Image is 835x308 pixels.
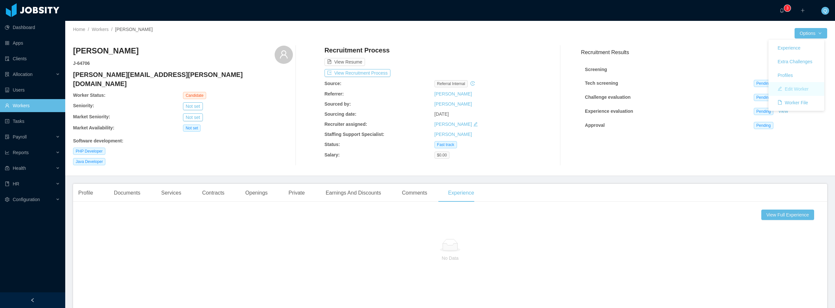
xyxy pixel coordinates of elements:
[776,109,790,114] a: View
[183,102,203,110] button: Not set
[754,80,773,87] span: Pending
[183,125,201,132] span: Not set
[434,152,449,159] span: $0.00
[109,184,145,202] div: Documents
[768,41,824,55] a: Experience
[754,94,773,101] span: Pending
[183,113,203,121] button: Not set
[795,28,827,38] button: Optionsicon: down
[761,210,814,220] button: View Full Experience
[73,184,98,202] div: Profile
[5,135,9,139] i: icon: file-protect
[470,81,475,86] i: icon: history
[73,93,105,98] b: Worker Status:
[824,7,827,15] span: Q
[5,166,9,170] i: icon: medicine-box
[111,27,113,32] span: /
[325,142,340,147] b: Status:
[473,122,478,126] i: icon: edit
[13,181,19,186] span: HR
[73,46,139,56] h3: [PERSON_NAME]
[443,184,479,202] div: Experience
[325,69,390,77] button: icon: exportView Recruitment Process
[73,158,105,165] span: Java Developer
[156,184,186,202] div: Services
[397,184,432,202] div: Comments
[5,37,60,50] a: icon: appstoreApps
[13,166,26,171] span: Health
[772,97,813,108] button: icon: fileWorker File
[754,108,773,115] span: Pending
[434,101,472,107] a: [PERSON_NAME]
[325,111,357,117] b: Sourcing date:
[585,109,633,114] strong: Experience evaluation
[772,56,818,67] button: Extra Challenges
[5,52,60,65] a: icon: auditClients
[283,184,310,202] div: Private
[784,5,791,11] sup: 3
[13,134,27,139] span: Payroll
[88,27,89,32] span: /
[780,8,784,13] i: icon: bell
[5,72,9,77] i: icon: solution
[434,91,472,96] a: [PERSON_NAME]
[73,114,110,119] b: Market Seniority:
[320,184,386,202] div: Earnings And Discounts
[89,255,812,262] p: No Data
[768,68,824,82] a: Profiles
[73,103,94,108] b: Seniority:
[73,27,85,32] a: Home
[183,92,206,99] span: Candidate
[768,96,824,110] a: icon: fileWorker File
[13,197,40,202] span: Configuration
[325,101,351,107] b: Sourced by:
[761,210,817,220] a: View Full Experience
[585,123,605,128] strong: Approval
[325,152,340,157] b: Salary:
[768,55,824,68] a: Extra Challenges
[5,150,9,155] i: icon: line-chart
[434,122,472,127] a: [PERSON_NAME]
[585,67,607,72] strong: Screening
[772,84,814,94] button: icon: editEdit Worker
[73,61,90,66] strong: J- 64706
[772,70,798,81] button: Profiles
[13,72,33,77] span: Allocation
[5,83,60,96] a: icon: robotUsers
[325,81,342,86] b: Source:
[73,125,114,130] b: Market Availability:
[197,184,230,202] div: Contracts
[772,43,806,53] button: Experience
[325,132,385,137] b: Staffing Support Specialist:
[434,141,457,148] span: Fast track
[325,91,344,96] b: Referrer:
[5,99,60,112] a: icon: userWorkers
[115,27,153,32] span: [PERSON_NAME]
[325,59,365,65] a: icon: file-textView Resume
[73,138,123,143] b: Software development :
[581,48,827,56] h3: Recruitment Results
[240,184,273,202] div: Openings
[585,95,630,100] strong: Challenge evaluation
[5,182,9,186] i: icon: book
[754,122,773,129] span: Pending
[800,8,805,13] i: icon: plus
[5,115,60,128] a: icon: profileTasks
[434,132,472,137] a: [PERSON_NAME]
[434,80,468,87] span: Referral internal
[325,122,367,127] b: Recruiter assigned:
[585,81,618,86] strong: Tech screening
[434,111,449,117] span: [DATE]
[786,5,789,11] p: 3
[73,70,293,88] h4: [PERSON_NAME][EMAIL_ADDRESS][PERSON_NAME][DOMAIN_NAME]
[92,27,109,32] a: Workers
[5,197,9,202] i: icon: setting
[768,82,824,96] a: icon: editEdit Worker
[73,148,105,155] span: PHP Developer
[279,50,288,59] i: icon: user
[5,21,60,34] a: icon: pie-chartDashboard
[325,58,365,66] button: icon: file-textView Resume
[13,150,29,155] span: Reports
[325,70,390,76] a: icon: exportView Recruitment Process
